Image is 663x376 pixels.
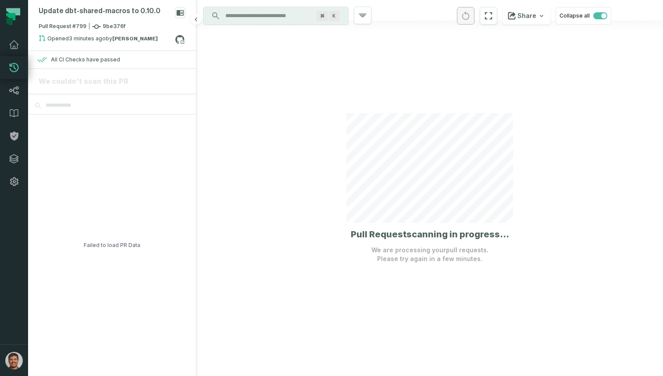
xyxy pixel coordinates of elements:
[351,228,509,240] h1: Pull Request scanning in progress...
[371,246,488,263] p: We are processing your pull requests . Please try again in a few minutes.
[329,11,339,21] span: Press ⌘ + K to focus the search bar
[174,34,185,45] a: View on github
[69,35,106,42] relative-time: Sep 23, 2025, 3:11 PM GMT+2
[112,36,158,41] strong: Gabriel Montañola (gmontanola)
[191,14,201,25] button: Hide browsing panel
[317,11,328,21] span: Press ⌘ + K to focus the search bar
[51,56,120,63] div: All CI Checks have passed
[84,115,140,376] div: Failed to load PR Data
[39,7,160,15] div: Update dbt-shared-macros to 0.10.0
[39,76,185,86] div: We couldn't scan this PR
[503,7,550,25] button: Share
[39,35,175,45] div: Opened by
[556,7,611,25] button: Collapse all
[5,352,23,369] img: avatar of Gabriel Ricardo Corrêa Montañola
[39,22,125,31] span: Pull Request #799 9be376f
